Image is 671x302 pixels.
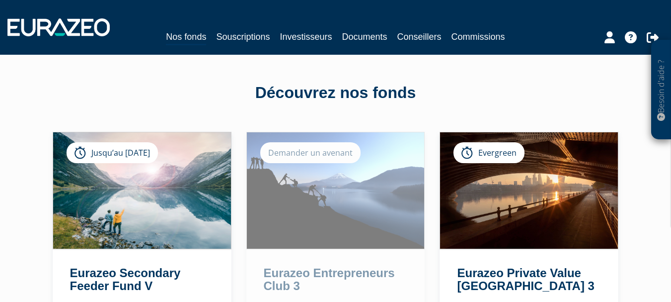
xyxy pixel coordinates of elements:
a: Conseillers [397,30,442,44]
img: Eurazeo Private Value Europe 3 [440,132,618,249]
img: Eurazeo Secondary Feeder Fund V [53,132,231,249]
div: Jusqu’au [DATE] [67,142,158,163]
a: Commissions [451,30,505,44]
a: Eurazeo Private Value [GEOGRAPHIC_DATA] 3 [457,266,594,293]
a: Eurazeo Secondary Feeder Fund V [70,266,181,293]
a: Nos fonds [166,30,206,45]
a: Investisseurs [280,30,332,44]
p: Besoin d'aide ? [656,45,667,135]
img: Eurazeo Entrepreneurs Club 3 [247,132,425,249]
a: Souscriptions [216,30,270,44]
div: Evergreen [453,142,524,163]
div: Découvrez nos fonds [53,82,619,104]
div: Demander un avenant [260,142,361,163]
img: 1732889491-logotype_eurazeo_blanc_rvb.png [7,18,110,36]
a: Documents [342,30,387,44]
a: Eurazeo Entrepreneurs Club 3 [264,266,395,293]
